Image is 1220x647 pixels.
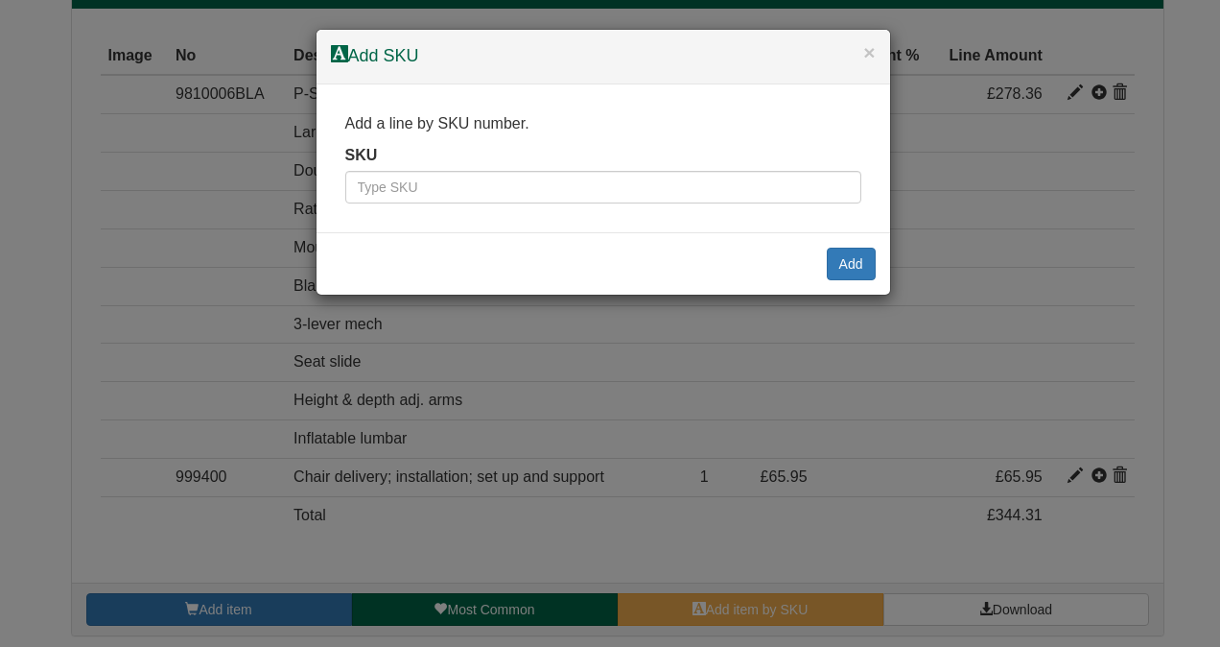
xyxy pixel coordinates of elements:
input: Type SKU [345,171,861,204]
button: × [863,42,875,62]
label: SKU [345,145,378,167]
p: Add a line by SKU number. [345,113,861,135]
button: Add [827,248,876,280]
h4: Add SKU [331,44,876,69]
